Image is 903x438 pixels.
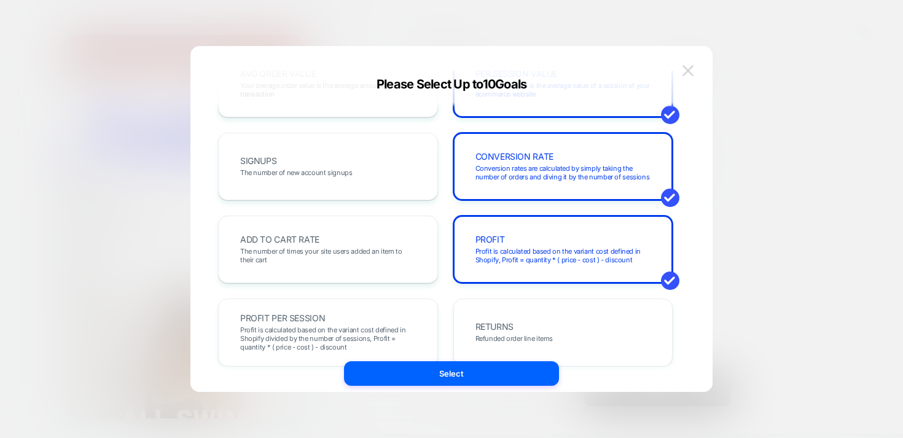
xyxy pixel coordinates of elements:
span: The number of times your site users added an item to their cart [240,247,416,264]
span: Swim [5,141,25,150]
span: Please Select Up to 10 Goals [377,77,527,92]
button: Select [344,361,559,386]
span: RETURNS [475,323,514,331]
span: 0 [29,240,34,249]
span: Refunded order line items [475,334,553,343]
img: close [682,65,694,76]
span: CONVERSION RATE [475,152,553,161]
span: Apparel & Accessories [5,181,87,190]
span: Profit is calculated based on the variant cost defined in Shopify, Profit = quantity * ( price - ... [475,247,651,264]
span: Featured [5,161,37,170]
span: PROFIT [475,235,505,244]
span: 10% Off [103,356,141,369]
span: Conversion rates are calculated by simply taking the number of orders and diving it by the number... [475,164,651,181]
span: About [5,201,26,211]
strong: ALL SWIM [58,369,186,401]
span: PER SESSION VALUE [475,69,558,78]
span: Profit is calculated based on the variant cost defined in Shopify divided by the number of sessio... [240,326,416,351]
